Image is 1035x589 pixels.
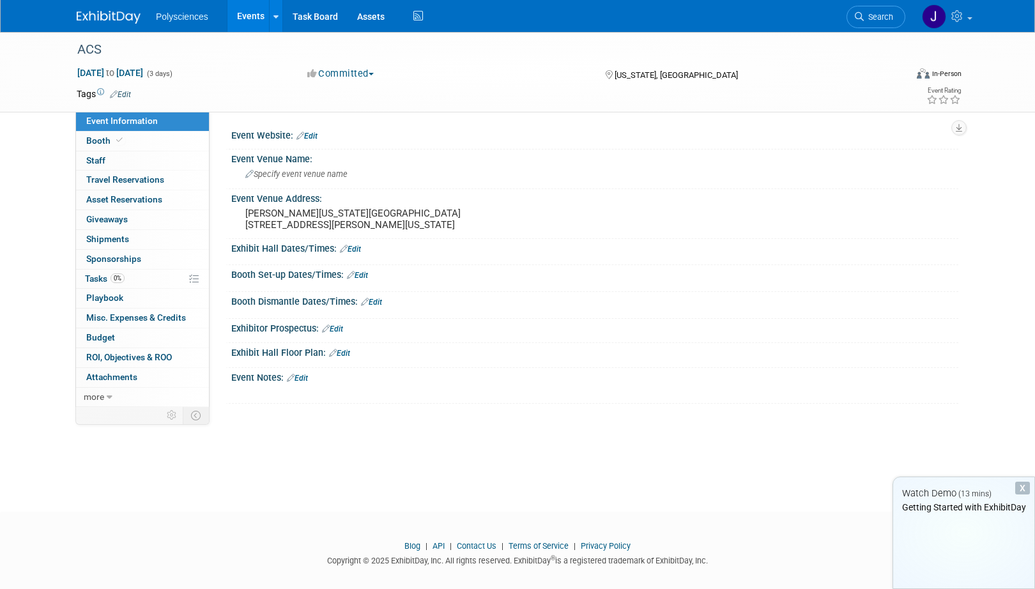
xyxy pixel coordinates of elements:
[922,4,946,29] img: Julianna Klepacki
[847,6,905,28] a: Search
[231,368,958,385] div: Event Notes:
[86,352,172,362] span: ROI, Objectives & ROO
[893,487,1034,500] div: Watch Demo
[86,135,125,146] span: Booth
[77,88,131,100] td: Tags
[76,112,209,131] a: Event Information
[231,189,958,205] div: Event Venue Address:
[615,70,738,80] span: [US_STATE], [GEOGRAPHIC_DATA]
[231,149,958,165] div: Event Venue Name:
[361,298,382,307] a: Edit
[110,90,131,99] a: Edit
[404,541,420,551] a: Blog
[86,234,129,244] span: Shipments
[231,292,958,309] div: Booth Dismantle Dates/Times:
[77,67,144,79] span: [DATE] [DATE]
[551,555,555,562] sup: ®
[509,541,569,551] a: Terms of Service
[86,372,137,382] span: Attachments
[84,392,104,402] span: more
[76,348,209,367] a: ROI, Objectives & ROO
[830,66,962,86] div: Event Format
[76,388,209,407] a: more
[76,171,209,190] a: Travel Reservations
[76,309,209,328] a: Misc. Expenses & Credits
[231,239,958,256] div: Exhibit Hall Dates/Times:
[917,68,930,79] img: Format-Inperson.png
[864,12,893,22] span: Search
[86,155,105,165] span: Staff
[156,11,208,22] span: Polysciences
[231,126,958,142] div: Event Website:
[447,541,455,551] span: |
[322,325,343,333] a: Edit
[86,254,141,264] span: Sponsorships
[116,137,123,144] i: Booth reservation complete
[303,67,379,80] button: Committed
[76,230,209,249] a: Shipments
[931,69,962,79] div: In-Person
[76,210,209,229] a: Giveaways
[245,208,520,231] pre: [PERSON_NAME][US_STATE][GEOGRAPHIC_DATA] [STREET_ADDRESS][PERSON_NAME][US_STATE]
[76,190,209,210] a: Asset Reservations
[85,273,125,284] span: Tasks
[340,245,361,254] a: Edit
[73,38,886,61] div: ACS
[926,88,961,94] div: Event Rating
[231,319,958,335] div: Exhibitor Prospectus:
[86,194,162,204] span: Asset Reservations
[183,407,210,424] td: Toggle Event Tabs
[347,271,368,280] a: Edit
[76,270,209,289] a: Tasks0%
[86,116,158,126] span: Event Information
[498,541,507,551] span: |
[296,132,318,141] a: Edit
[329,349,350,358] a: Edit
[111,273,125,283] span: 0%
[1015,482,1030,494] div: Dismiss
[76,289,209,308] a: Playbook
[433,541,445,551] a: API
[893,501,1034,514] div: Getting Started with ExhibitDay
[76,328,209,348] a: Budget
[86,214,128,224] span: Giveaways
[457,541,496,551] a: Contact Us
[76,250,209,269] a: Sponsorships
[422,541,431,551] span: |
[104,68,116,78] span: to
[76,368,209,387] a: Attachments
[958,489,992,498] span: (13 mins)
[76,132,209,151] a: Booth
[231,343,958,360] div: Exhibit Hall Floor Plan:
[581,541,631,551] a: Privacy Policy
[245,169,348,179] span: Specify event venue name
[76,151,209,171] a: Staff
[86,312,186,323] span: Misc. Expenses & Credits
[86,174,164,185] span: Travel Reservations
[287,374,308,383] a: Edit
[86,332,115,342] span: Budget
[77,11,141,24] img: ExhibitDay
[231,265,958,282] div: Booth Set-up Dates/Times:
[146,70,172,78] span: (3 days)
[86,293,123,303] span: Playbook
[571,541,579,551] span: |
[161,407,183,424] td: Personalize Event Tab Strip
